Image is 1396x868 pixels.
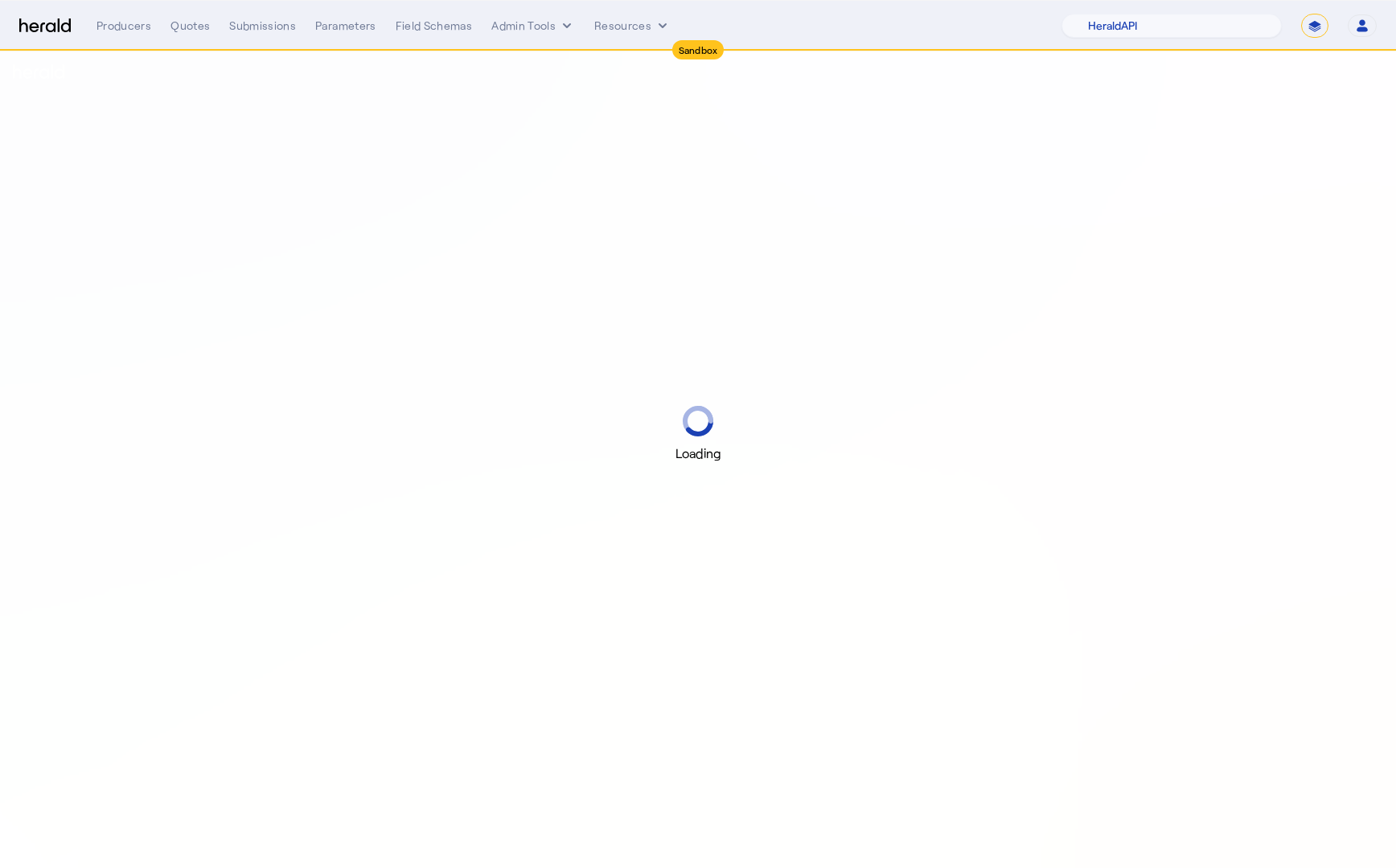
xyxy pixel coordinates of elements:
[672,40,725,59] div: Sandbox
[19,18,71,34] img: Herald Logo
[315,18,376,34] div: Parameters
[491,18,575,34] button: internal dropdown menu
[229,18,296,34] div: Submissions
[594,18,671,34] button: Resources dropdown menu
[396,18,473,34] div: Field Schemas
[96,18,151,34] div: Producers
[170,18,210,34] div: Quotes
